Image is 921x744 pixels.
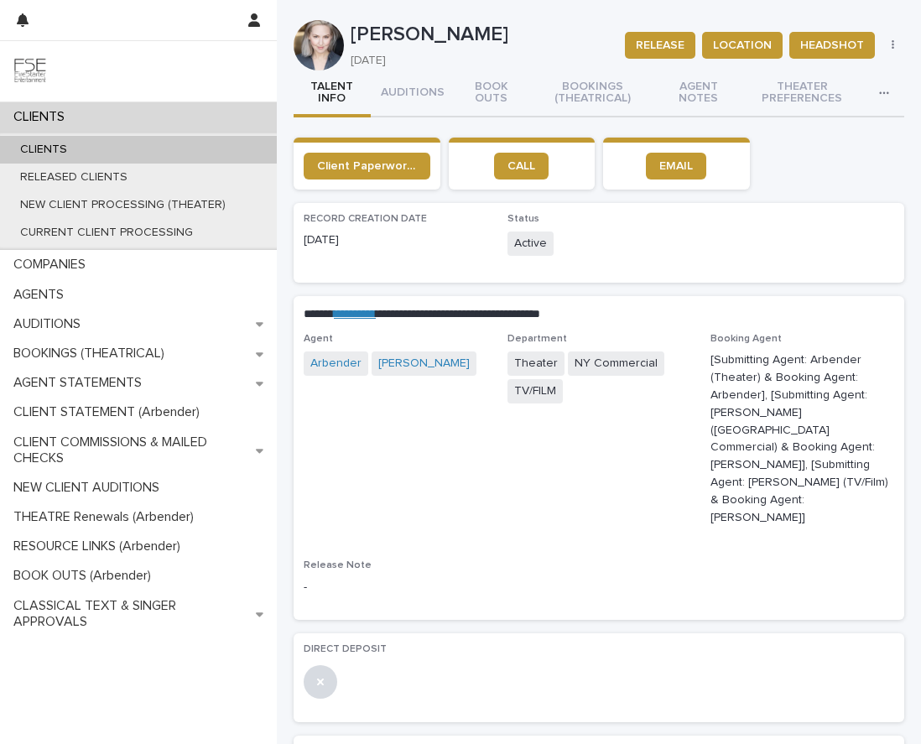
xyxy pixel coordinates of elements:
[7,480,173,496] p: NEW CLIENT AUDITIONS
[507,160,535,172] span: CALL
[507,334,567,344] span: Department
[304,644,387,654] span: DIRECT DEPOSIT
[304,232,487,249] p: [DATE]
[740,70,864,117] button: THEATER PREFERENCES
[800,37,864,54] span: HEADSHOT
[304,214,427,224] span: RECORD CREATION DATE
[710,351,894,526] p: [Submitting Agent: Arbender (Theater) & Booking Agent: Arbender], [Submitting Agent: [PERSON_NAME...
[304,153,430,179] a: Client Paperwork Link
[7,404,213,420] p: CLIENT STATEMENT (Arbender)
[659,160,693,172] span: EMAIL
[7,375,155,391] p: AGENT STATEMENTS
[351,23,611,47] p: [PERSON_NAME]
[507,214,539,224] span: Status
[7,109,78,125] p: CLIENTS
[7,509,207,525] p: THEATRE Renewals (Arbender)
[7,316,94,332] p: AUDITIONS
[7,434,256,466] p: CLIENT COMMISSIONS & MAILED CHECKS
[7,568,164,584] p: BOOK OUTS (Arbender)
[304,579,487,596] p: -
[294,70,371,117] button: TALENT INFO
[528,70,658,117] button: BOOKINGS (THEATRICAL)
[7,287,77,303] p: AGENTS
[7,598,256,630] p: CLASSICAL TEXT & SINGER APPROVALS
[7,538,194,554] p: RESOURCE LINKS (Arbender)
[507,232,554,256] span: Active
[371,70,455,117] button: AUDITIONS
[702,32,783,59] button: LOCATION
[455,70,528,117] button: BOOK OUTS
[636,37,684,54] span: RELEASE
[304,334,333,344] span: Agent
[7,170,141,185] p: RELEASED CLIENTS
[304,560,372,570] span: Release Note
[507,351,565,376] span: Theater
[789,32,875,59] button: HEADSHOT
[7,346,178,362] p: BOOKINGS (THEATRICAL)
[7,143,81,157] p: CLIENTS
[625,32,695,59] button: RELEASE
[7,226,206,240] p: CURRENT CLIENT PROCESSING
[710,334,782,344] span: Booking Agent
[713,37,772,54] span: LOCATION
[568,351,664,376] span: NY Commercial
[7,257,99,273] p: COMPANIES
[657,70,740,117] button: AGENT NOTES
[351,54,605,68] p: [DATE]
[7,198,239,212] p: NEW CLIENT PROCESSING (THEATER)
[13,55,47,88] img: 9JgRvJ3ETPGCJDhvPVA5
[494,153,549,179] a: CALL
[646,153,706,179] a: EMAIL
[317,160,417,172] span: Client Paperwork Link
[310,355,362,372] a: Arbender
[507,379,563,403] span: TV/FILM
[378,355,470,372] a: [PERSON_NAME]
